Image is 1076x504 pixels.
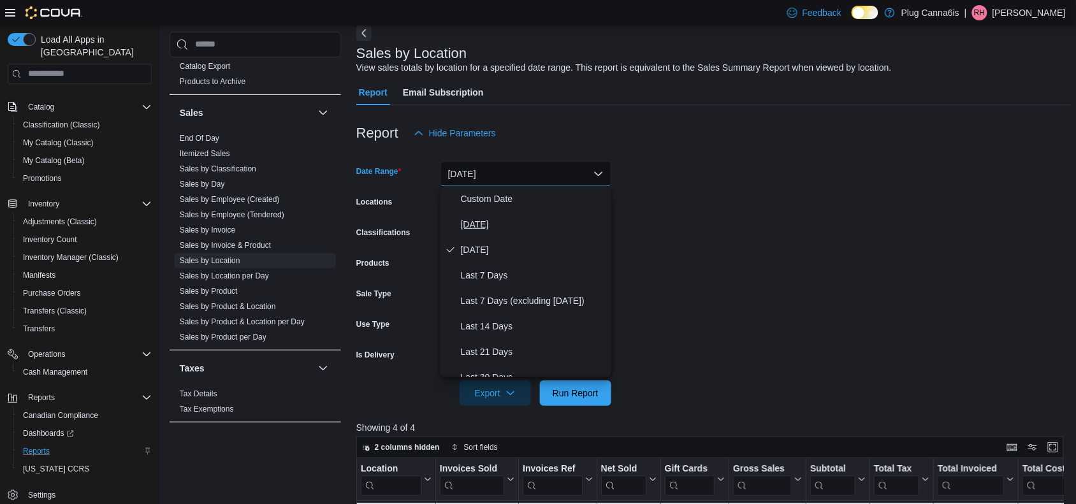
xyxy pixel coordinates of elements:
[180,317,305,327] span: Sales by Product & Location per Day
[13,363,157,381] button: Cash Management
[18,443,55,459] a: Reports
[180,287,238,296] a: Sales by Product
[170,386,341,422] div: Taxes
[523,463,582,475] div: Invoices Ref
[972,5,987,20] div: Ryan Hannaby
[874,463,919,475] div: Total Tax
[23,196,64,212] button: Inventory
[461,191,606,206] span: Custom Date
[23,390,152,405] span: Reports
[553,387,599,400] span: Run Report
[180,240,271,250] span: Sales by Invoice & Product
[18,426,79,441] a: Dashboards
[810,463,855,475] div: Subtotal
[28,349,66,359] span: Operations
[18,117,152,133] span: Classification (Classic)
[23,196,152,212] span: Inventory
[375,442,440,452] span: 2 columns hidden
[13,320,157,338] button: Transfers
[356,166,402,176] label: Date Range
[664,463,715,475] div: Gift Cards
[23,99,59,115] button: Catalog
[23,324,55,334] span: Transfers
[18,250,124,265] a: Inventory Manager (Classic)
[23,410,98,421] span: Canadian Compliance
[356,126,398,141] h3: Report
[461,293,606,308] span: Last 7 Days (excluding [DATE])
[356,46,467,61] h3: Sales by Location
[23,138,94,148] span: My Catalog (Classic)
[874,463,929,495] button: Total Tax
[180,62,230,71] a: Catalog Export
[13,231,157,248] button: Inventory Count
[461,242,606,257] span: [DATE]
[409,120,501,146] button: Hide Parameters
[180,333,266,342] a: Sales by Product per Day
[180,194,280,205] span: Sales by Employee (Created)
[316,361,331,376] button: Taxes
[18,171,67,186] a: Promotions
[1025,440,1040,455] button: Display options
[18,321,152,336] span: Transfers
[13,302,157,320] button: Transfers (Classic)
[180,76,245,87] span: Products to Archive
[359,80,388,105] span: Report
[18,153,152,168] span: My Catalog (Beta)
[28,102,54,112] span: Catalog
[180,271,269,281] span: Sales by Location per Day
[18,153,90,168] a: My Catalog (Beta)
[18,461,94,477] a: [US_STATE] CCRS
[464,442,498,452] span: Sort fields
[23,347,71,362] button: Operations
[23,234,77,245] span: Inventory Count
[938,463,1004,475] div: Total Invoiced
[13,442,157,460] button: Reports
[733,463,802,495] button: Gross Sales
[18,443,152,459] span: Reports
[600,463,646,475] div: Net Sold
[938,463,1004,495] div: Total Invoiced
[461,319,606,334] span: Last 14 Days
[23,367,87,377] span: Cash Management
[23,252,119,263] span: Inventory Manager (Classic)
[180,210,284,219] a: Sales by Employee (Tendered)
[446,440,503,455] button: Sort fields
[429,127,496,140] span: Hide Parameters
[356,25,372,41] button: Next
[170,59,341,94] div: Products
[356,197,393,207] label: Locations
[180,210,284,220] span: Sales by Employee (Tendered)
[180,149,230,158] a: Itemized Sales
[180,226,235,234] a: Sales by Invoice
[28,490,55,500] span: Settings
[23,487,61,503] a: Settings
[28,392,55,403] span: Reports
[23,464,89,474] span: [US_STATE] CCRS
[13,284,157,302] button: Purchase Orders
[461,344,606,359] span: Last 21 Days
[18,135,152,150] span: My Catalog (Classic)
[356,289,391,299] label: Sale Type
[18,426,152,441] span: Dashboards
[13,248,157,266] button: Inventory Manager (Classic)
[316,105,331,120] button: Sales
[3,389,157,407] button: Reports
[180,180,225,189] a: Sales by Day
[180,389,217,398] a: Tax Details
[356,350,395,360] label: Is Delivery
[180,241,271,250] a: Sales by Invoice & Product
[1022,463,1072,475] div: Total Cost
[23,217,97,227] span: Adjustments (Classic)
[180,317,305,326] a: Sales by Product & Location per Day
[3,195,157,213] button: Inventory
[403,80,484,105] span: Email Subscription
[23,390,60,405] button: Reports
[18,303,92,319] a: Transfers (Classic)
[540,380,611,406] button: Run Report
[18,364,152,380] span: Cash Management
[13,266,157,284] button: Manifests
[23,155,85,166] span: My Catalog (Beta)
[874,463,919,495] div: Total Tax
[180,179,225,189] span: Sales by Day
[3,486,157,504] button: Settings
